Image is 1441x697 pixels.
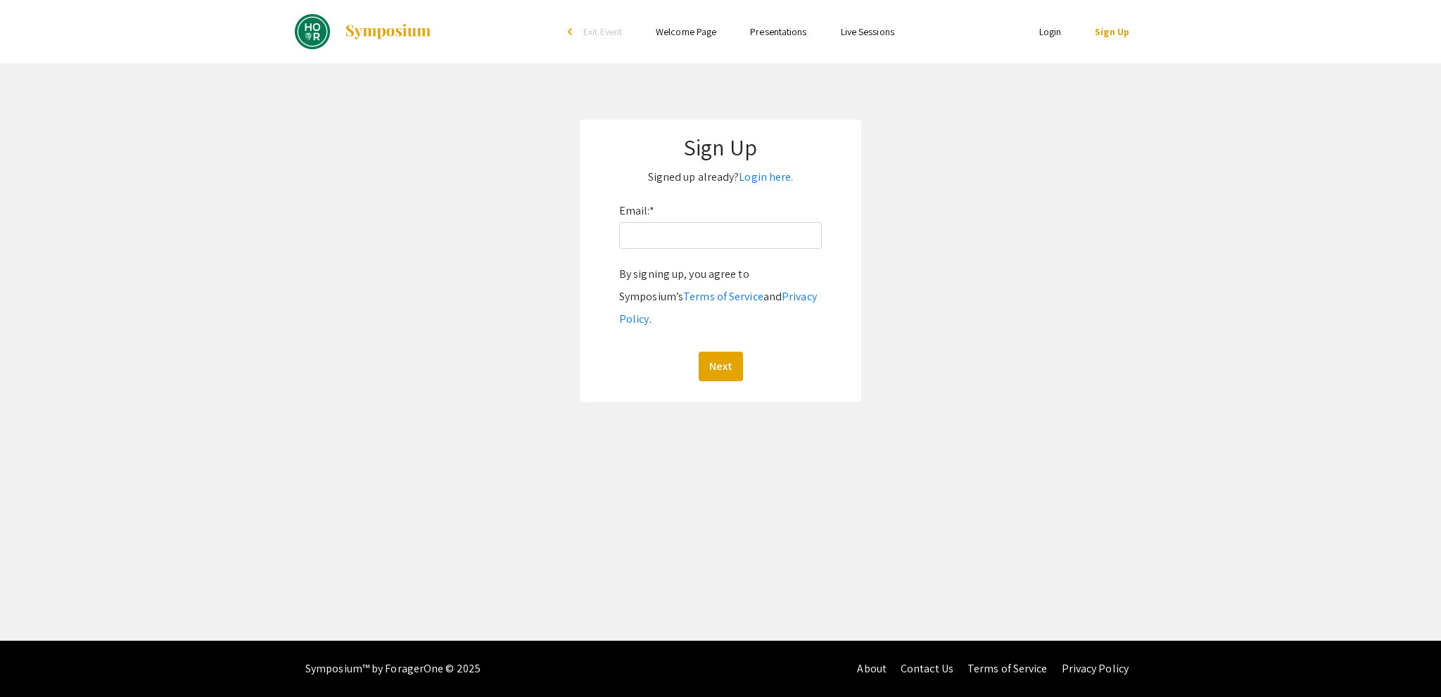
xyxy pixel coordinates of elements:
[656,25,716,38] a: Welcome Page
[699,352,743,381] button: Next
[619,289,817,326] a: Privacy Policy
[583,25,622,38] span: Exit Event
[594,166,847,188] p: Signed up already?
[594,134,847,160] h1: Sign Up
[683,289,763,304] a: Terms of Service
[1095,25,1129,38] a: Sign Up
[967,661,1048,676] a: Terms of Service
[619,263,822,331] div: By signing up, you agree to Symposium’s and .
[1062,661,1129,676] a: Privacy Policy
[295,14,330,49] img: DREAMS Spring 2025
[619,200,654,222] label: Email:
[568,27,576,36] div: arrow_back_ios
[295,14,432,49] a: DREAMS Spring 2025
[841,25,894,38] a: Live Sessions
[11,634,60,686] iframe: Chat
[857,661,887,676] a: About
[1039,25,1062,38] a: Login
[901,661,953,676] a: Contact Us
[750,25,806,38] a: Presentations
[739,170,793,184] a: Login here.
[344,23,432,40] img: Symposium by ForagerOne
[305,641,481,697] div: Symposium™ by ForagerOne © 2025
